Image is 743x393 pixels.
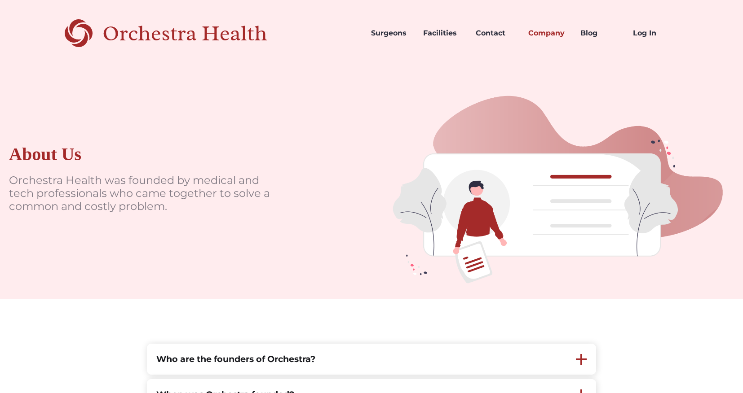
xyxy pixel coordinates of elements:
[156,354,315,364] strong: Who are the founders of Orchestra?
[626,18,678,48] a: Log In
[102,24,299,43] div: Orchestra Health
[364,18,416,48] a: Surgeons
[521,18,574,48] a: Company
[65,18,299,48] a: home
[469,18,521,48] a: Contact
[9,174,279,213] p: Orchestra Health was founded by medical and tech professionals who came together to solve a commo...
[416,18,469,48] a: Facilities
[371,66,743,299] img: doctors
[9,144,81,165] div: About Us
[573,18,626,48] a: Blog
